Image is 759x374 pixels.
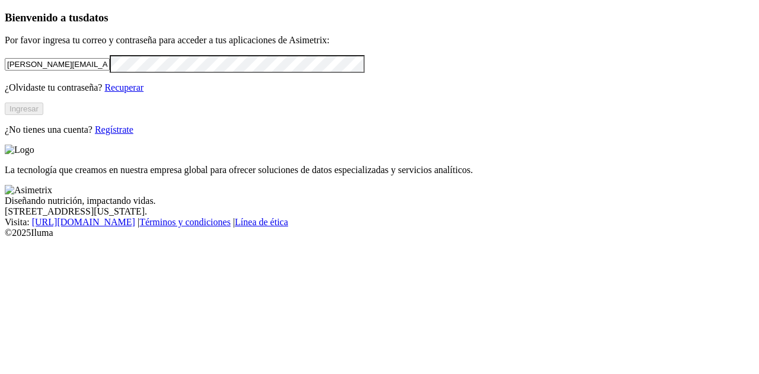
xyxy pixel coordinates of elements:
[5,206,754,217] div: [STREET_ADDRESS][US_STATE].
[5,58,110,71] input: Tu correo
[95,124,133,135] a: Regístrate
[5,145,34,155] img: Logo
[5,165,754,175] p: La tecnología que creamos en nuestra empresa global para ofrecer soluciones de datos especializad...
[83,11,109,24] span: datos
[5,82,754,93] p: ¿Olvidaste tu contraseña?
[5,11,754,24] h3: Bienvenido a tus
[5,217,754,228] div: Visita : | |
[5,103,43,115] button: Ingresar
[5,185,52,196] img: Asimetrix
[5,228,754,238] div: © 2025 Iluma
[5,124,754,135] p: ¿No tienes una cuenta?
[5,196,754,206] div: Diseñando nutrición, impactando vidas.
[104,82,143,92] a: Recuperar
[139,217,231,227] a: Términos y condiciones
[5,35,754,46] p: Por favor ingresa tu correo y contraseña para acceder a tus aplicaciones de Asimetrix:
[235,217,288,227] a: Línea de ética
[32,217,135,227] a: [URL][DOMAIN_NAME]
